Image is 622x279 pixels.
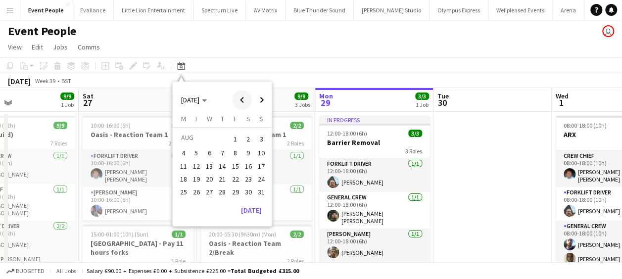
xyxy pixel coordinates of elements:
button: 03-08-2025 [255,131,268,146]
button: Event People [20,0,72,20]
button: Wellpleased Events [488,0,553,20]
span: 4 [178,147,190,159]
a: View [4,41,26,53]
button: 22-08-2025 [229,173,241,186]
span: 1 [554,97,569,108]
button: 18-08-2025 [177,173,190,186]
button: Next month [252,90,272,110]
a: Jobs [49,41,72,53]
button: 15-08-2025 [229,160,241,173]
span: 9/9 [60,93,74,100]
span: 14 [216,160,228,172]
button: Blue Thunder Sound [286,0,354,20]
span: 1 Role [171,257,186,265]
button: 05-08-2025 [190,146,203,159]
div: 1 Job [61,101,74,108]
span: S [259,114,263,123]
div: BST [61,77,71,85]
div: 1 Job [416,101,429,108]
span: 30 [436,97,449,108]
button: 21-08-2025 [216,173,229,186]
button: 10-08-2025 [255,146,268,159]
span: 3 Roles [405,147,422,155]
button: Previous month [232,90,252,110]
app-card-role: Forklift Driver1/112:00-18:00 (6h)[PERSON_NAME] [319,158,430,192]
td: AUG [177,131,229,146]
button: 25-08-2025 [177,186,190,198]
span: M [181,114,186,123]
a: Edit [28,41,47,53]
span: 25 [178,186,190,198]
app-card-role: General Crew1/112:00-18:00 (6h)[PERSON_NAME] [PERSON_NAME] [319,192,430,229]
span: Sat [83,92,94,100]
div: In progress [319,116,430,124]
span: 1/1 [172,231,186,238]
span: Total Budgeted £315.00 [231,267,299,275]
span: 29 [230,186,241,198]
button: 04-08-2025 [177,146,190,159]
span: 27 [203,186,215,198]
button: 01-08-2025 [229,131,241,146]
span: 16 [242,160,254,172]
span: 26 [191,186,202,198]
span: 5 [191,147,202,159]
span: 30 [242,186,254,198]
span: [DATE] [181,95,199,104]
span: 7 Roles [50,139,67,147]
div: [DATE] [8,76,31,86]
button: 14-08-2025 [216,160,229,173]
span: 15:00-01:00 (10h) (Sun) [91,231,148,238]
span: All jobs [54,267,78,275]
button: 16-08-2025 [242,160,255,173]
button: Little Lion Entertainment [114,0,193,20]
span: 13 [203,160,215,172]
button: 24-08-2025 [255,173,268,186]
span: W [207,114,212,123]
span: T [221,114,224,123]
a: Comms [74,41,104,53]
span: 23 [242,173,254,185]
span: Tue [437,92,449,100]
h3: [GEOGRAPHIC_DATA] - Pay 11 hours forks [83,239,193,257]
span: 28 [216,186,228,198]
button: Arena [553,0,584,20]
button: AV Matrix [246,0,286,20]
span: Week 39 [33,77,57,85]
app-card-role: [PERSON_NAME]1/110:00-16:00 (6h)[PERSON_NAME] [83,187,193,221]
button: Evallance [72,0,114,20]
span: S [246,114,250,123]
span: 6 [203,147,215,159]
span: Wed [556,92,569,100]
app-job-card: In progress12:00-18:00 (6h)3/3Barrier Removal3 RolesForklift Driver1/112:00-18:00 (6h)[PERSON_NAM... [319,116,430,262]
button: 31-08-2025 [255,186,268,198]
span: 9/9 [53,122,67,129]
span: 9/9 [294,93,308,100]
span: 21 [216,173,228,185]
button: 17-08-2025 [255,160,268,173]
span: 22 [230,173,241,185]
h3: Oasis - Reaction Team 2/Break [201,239,312,257]
button: 23-08-2025 [242,173,255,186]
span: View [8,43,22,51]
span: Jobs [53,43,68,51]
app-card-role: Forklift Driver1/110:00-16:00 (6h)[PERSON_NAME] [PERSON_NAME] [83,150,193,187]
span: Budgeted [16,268,45,275]
span: T [194,114,198,123]
span: 2 Roles [287,139,304,147]
span: Comms [78,43,100,51]
span: F [234,114,237,123]
button: 08-08-2025 [229,146,241,159]
span: 17 [255,160,267,172]
span: 31 [255,186,267,198]
span: 11 [178,160,190,172]
span: 2/2 [290,231,304,238]
span: 20 [203,173,215,185]
button: Choose month and year [177,91,211,109]
button: 11-08-2025 [177,160,190,173]
button: 20-08-2025 [203,173,216,186]
app-user-avatar: Dominic Riley [602,25,614,37]
span: Mon [319,92,333,100]
div: 3 Jobs [295,101,310,108]
app-job-card: 10:00-16:00 (6h)2/2Oasis - Reaction Team 12 RolesForklift Driver1/110:00-16:00 (6h)[PERSON_NAME] ... [83,116,193,221]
